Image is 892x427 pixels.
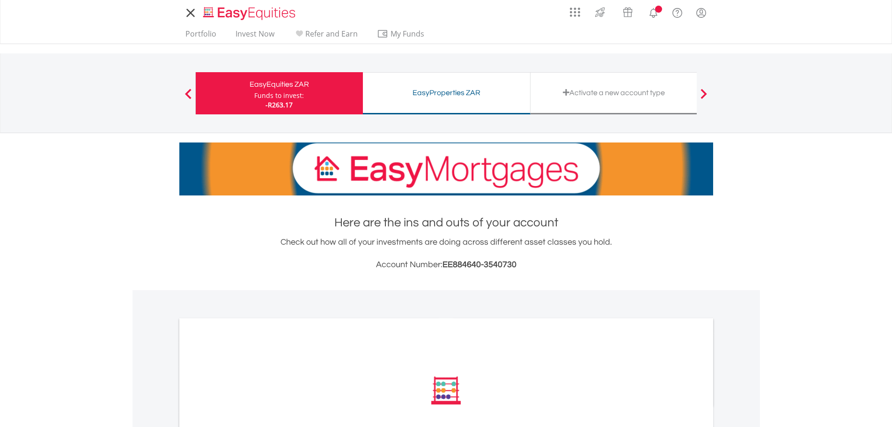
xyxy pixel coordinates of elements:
div: EasyEquities ZAR [201,78,357,91]
a: FAQ's and Support [665,2,689,21]
div: Check out how all of your investments are doing across different asset classes you hold. [179,236,713,271]
a: Refer and Earn [290,29,361,44]
img: EasyMortage Promotion Banner [179,142,713,195]
img: grid-menu-icon.svg [570,7,580,17]
div: Activate a new account type [536,86,692,99]
a: My Profile [689,2,713,23]
div: EasyProperties ZAR [369,86,524,99]
a: Vouchers [614,2,641,20]
h1: Here are the ins and outs of your account [179,214,713,231]
img: thrive-v2.svg [592,5,608,20]
img: EasyEquities_Logo.png [201,6,299,21]
span: -R263.17 [265,100,293,109]
a: Invest Now [232,29,278,44]
a: Notifications [641,2,665,21]
span: Refer and Earn [305,29,358,39]
span: My Funds [377,28,438,40]
a: Portfolio [182,29,220,44]
a: Home page [199,2,299,21]
a: AppsGrid [564,2,586,17]
h3: Account Number: [179,258,713,271]
span: EE884640-3540730 [442,260,516,269]
div: Funds to invest: [254,91,304,100]
img: vouchers-v2.svg [620,5,635,20]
